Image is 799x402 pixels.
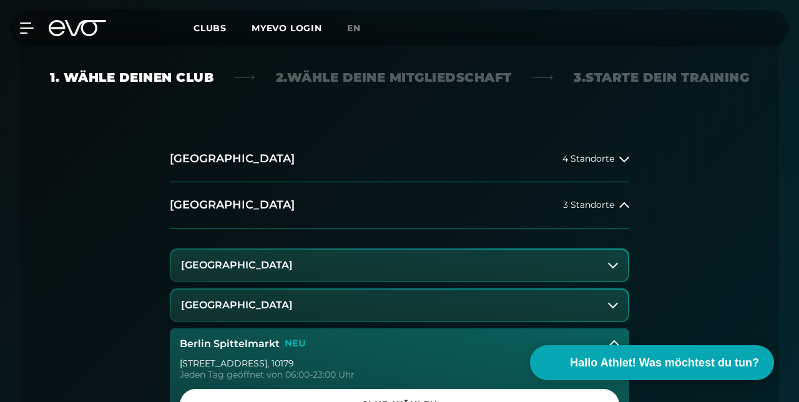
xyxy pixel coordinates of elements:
button: Berlin SpittelmarktNEU [170,328,629,360]
h3: [GEOGRAPHIC_DATA] [181,300,293,311]
div: [STREET_ADDRESS] , 10179 [180,359,619,368]
h2: [GEOGRAPHIC_DATA] [170,197,295,213]
div: 2. Wähle deine Mitgliedschaft [276,69,512,86]
a: MYEVO LOGIN [252,22,322,34]
span: 3 Standorte [563,200,614,210]
span: en [347,22,361,34]
div: 3. Starte dein Training [574,69,749,86]
h3: [GEOGRAPHIC_DATA] [181,260,293,271]
button: Hallo Athlet! Was möchtest du tun? [530,345,774,380]
span: 4 Standorte [562,154,614,164]
div: Jeden Tag geöffnet von 06:00-23:00 Uhr [180,370,619,379]
span: Clubs [194,22,227,34]
button: [GEOGRAPHIC_DATA] [171,250,628,281]
button: [GEOGRAPHIC_DATA]4 Standorte [170,136,629,182]
p: NEU [285,338,306,349]
h2: [GEOGRAPHIC_DATA] [170,151,295,167]
button: [GEOGRAPHIC_DATA]3 Standorte [170,182,629,228]
a: Clubs [194,22,252,34]
span: Hallo Athlet! Was möchtest du tun? [570,355,759,371]
a: en [347,21,376,36]
button: [GEOGRAPHIC_DATA] [171,290,628,321]
div: 1. Wähle deinen Club [50,69,213,86]
h3: Berlin Spittelmarkt [180,338,280,350]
